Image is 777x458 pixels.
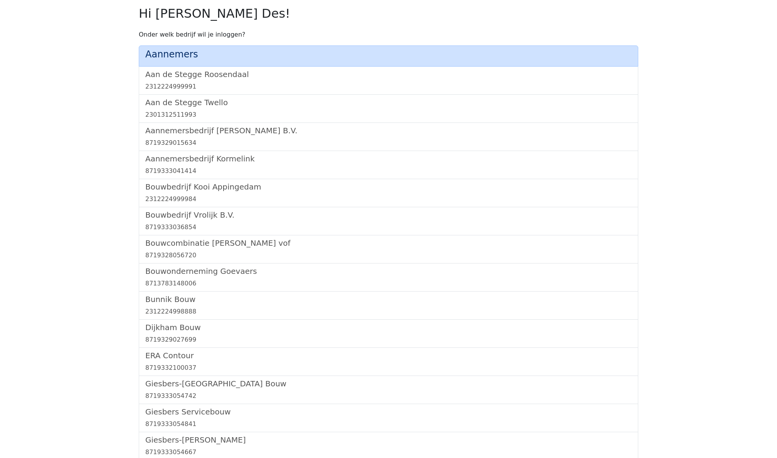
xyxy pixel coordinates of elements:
[145,70,632,91] a: Aan de Stegge Roosendaal2312224999991
[145,407,632,429] a: Giesbers Servicebouw8719333054841
[145,195,632,204] div: 2312224999984
[145,154,632,176] a: Aannemersbedrijf Kormelink8719333041414
[145,82,632,91] div: 2312224999991
[145,351,632,372] a: ERA Contour8719332100037
[145,98,632,119] a: Aan de Stegge Twello2301312511993
[145,238,632,260] a: Bouwcombinatie [PERSON_NAME] vof8719328056720
[145,182,632,204] a: Bouwbedrijf Kooi Appingedam2312224999984
[145,391,632,401] div: 8719333054742
[145,138,632,148] div: 8719329015634
[145,267,632,288] a: Bouwonderneming Goevaers8713783148006
[145,267,632,276] h5: Bouwonderneming Goevaers
[145,323,632,332] h5: Dijkham Bouw
[145,126,632,135] h5: Aannemersbedrijf [PERSON_NAME] B.V.
[145,166,632,176] div: 8719333041414
[145,279,632,288] div: 8713783148006
[145,49,632,60] h4: Aannemers
[145,295,632,304] h5: Bunnik Bouw
[145,435,632,457] a: Giesbers-[PERSON_NAME]8719333054667
[145,407,632,416] h5: Giesbers Servicebouw
[145,110,632,119] div: 2301312511993
[139,6,638,21] h2: Hi [PERSON_NAME] Des!
[145,323,632,344] a: Dijkham Bouw8719329027699
[145,182,632,191] h5: Bouwbedrijf Kooi Appingedam
[145,435,632,445] h5: Giesbers-[PERSON_NAME]
[145,210,632,232] a: Bouwbedrijf Vrolijk B.V.8719333036854
[145,379,632,401] a: Giesbers-[GEOGRAPHIC_DATA] Bouw8719333054742
[145,351,632,360] h5: ERA Contour
[139,30,638,39] p: Onder welk bedrijf wil je inloggen?
[145,379,632,388] h5: Giesbers-[GEOGRAPHIC_DATA] Bouw
[145,223,632,232] div: 8719333036854
[145,154,632,163] h5: Aannemersbedrijf Kormelink
[145,363,632,372] div: 8719332100037
[145,335,632,344] div: 8719329027699
[145,419,632,429] div: 8719333054841
[145,251,632,260] div: 8719328056720
[145,448,632,457] div: 8719333054667
[145,98,632,107] h5: Aan de Stegge Twello
[145,70,632,79] h5: Aan de Stegge Roosendaal
[145,210,632,220] h5: Bouwbedrijf Vrolijk B.V.
[145,238,632,248] h5: Bouwcombinatie [PERSON_NAME] vof
[145,295,632,316] a: Bunnik Bouw2312224998888
[145,307,632,316] div: 2312224998888
[145,126,632,148] a: Aannemersbedrijf [PERSON_NAME] B.V.8719329015634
